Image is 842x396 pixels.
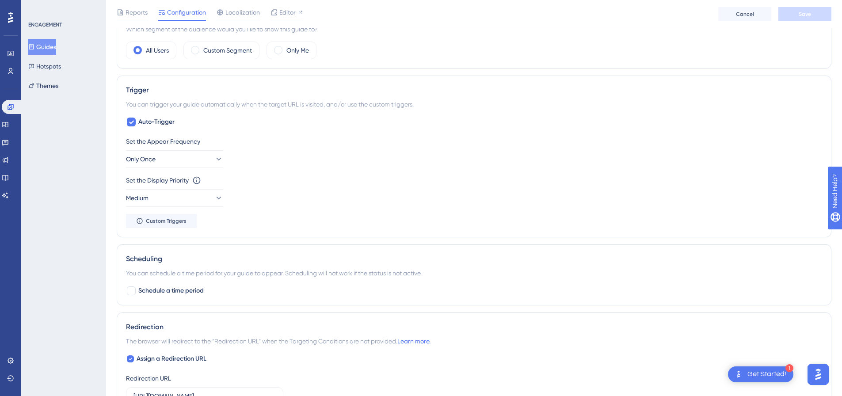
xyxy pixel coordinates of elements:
div: You can trigger your guide automatically when the target URL is visited, and/or use the custom tr... [126,99,822,110]
div: Set the Appear Frequency [126,136,822,147]
span: Configuration [167,7,206,18]
button: Hotspots [28,58,61,74]
button: Only Once [126,150,223,168]
span: Save [799,11,811,18]
button: Cancel [718,7,771,21]
div: Scheduling [126,254,822,264]
label: All Users [146,45,169,56]
span: Schedule a time period [138,286,204,296]
img: launcher-image-alternative-text [733,369,744,380]
div: Which segment of the audience would you like to show this guide to? [126,24,822,34]
div: Open Get Started! checklist, remaining modules: 1 [728,366,793,382]
a: Learn more. [397,338,431,345]
div: Set the Display Priority [126,175,189,186]
label: Only Me [286,45,309,56]
div: Redirection [126,322,822,332]
div: 1 [785,364,793,372]
span: The browser will redirect to the “Redirection URL” when the Targeting Conditions are not provided. [126,336,431,346]
span: Auto-Trigger [138,117,175,127]
span: Need Help? [21,2,55,13]
span: Only Once [126,154,156,164]
button: Guides [28,39,56,55]
iframe: UserGuiding AI Assistant Launcher [805,361,831,388]
button: Custom Triggers [126,214,197,228]
label: Custom Segment [203,45,252,56]
div: You can schedule a time period for your guide to appear. Scheduling will not work if the status i... [126,268,822,278]
div: Trigger [126,85,822,95]
div: ENGAGEMENT [28,21,62,28]
div: Get Started! [747,369,786,379]
span: Assign a Redirection URL [137,354,206,364]
div: Redirection URL [126,373,171,384]
span: Custom Triggers [146,217,187,225]
button: Medium [126,189,223,207]
button: Themes [28,78,58,94]
button: Save [778,7,831,21]
span: Cancel [736,11,754,18]
span: Reports [126,7,148,18]
span: Editor [279,7,296,18]
span: Localization [225,7,260,18]
span: Medium [126,193,149,203]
